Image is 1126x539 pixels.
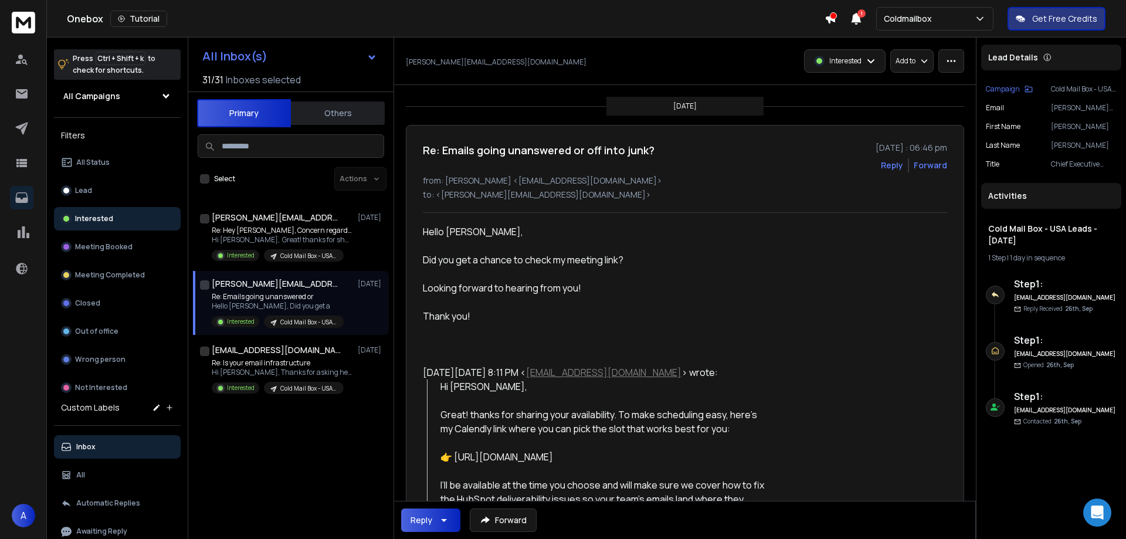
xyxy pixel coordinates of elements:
p: [DATE] [358,213,384,222]
p: Email [986,103,1004,113]
p: to: <[PERSON_NAME][EMAIL_ADDRESS][DOMAIN_NAME]> [423,189,947,201]
button: All Status [54,151,181,174]
button: Out of office [54,320,181,343]
p: Not Interested [75,383,127,392]
p: [PERSON_NAME][EMAIL_ADDRESS][DOMAIN_NAME] [1051,103,1117,113]
span: 1 [857,9,866,18]
div: Activities [981,183,1121,209]
p: [PERSON_NAME] [1051,141,1117,150]
p: Meeting Completed [75,270,145,280]
h6: [EMAIL_ADDRESS][DOMAIN_NAME] [1014,293,1117,302]
div: [DATE][DATE] 8:11 PM < > wrote: [423,365,765,379]
p: Out of office [75,327,118,336]
p: from: [PERSON_NAME] <[EMAIL_ADDRESS][DOMAIN_NAME]> [423,175,947,187]
button: Reply [881,160,903,171]
p: Cold Mail Box - USA Leads - [DATE] [280,252,337,260]
h3: Inboxes selected [226,73,301,87]
h6: Step 1 : [1014,277,1117,291]
p: Lead Details [988,52,1038,63]
p: Contacted [1023,417,1081,426]
p: Chief Executive Officer [1051,160,1117,169]
p: Re: Is your email infrastructure [212,358,352,368]
p: Add to [896,56,915,66]
p: Opened [1023,361,1074,369]
h6: [EMAIL_ADDRESS][DOMAIN_NAME] [1014,350,1117,358]
h1: [EMAIL_ADDRESS][DOMAIN_NAME] [212,344,341,356]
button: Meeting Booked [54,235,181,259]
h6: [EMAIL_ADDRESS][DOMAIN_NAME] [1014,406,1117,415]
button: Forward [470,509,537,532]
button: Lead [54,179,181,202]
button: Closed [54,291,181,315]
p: [DATE] [673,101,697,111]
p: Awaiting Reply [76,527,127,536]
h1: Re: Emails going unanswered or off into junk? [423,142,654,158]
p: [DATE] : 06:46 pm [876,142,947,154]
p: Hi [PERSON_NAME], Great! thanks for sharing [212,235,352,245]
p: Interested [227,317,255,326]
span: 26th, Sep [1054,417,1081,425]
div: I’ll be available at the time you choose and will make sure we cover how to fix the HubSpot deliv... [440,478,766,520]
p: Cold Mail Box - USA Leads - [DATE] [280,384,337,393]
button: All [54,463,181,487]
label: Select [214,174,235,184]
span: Ctrl + Shift + k [96,52,145,65]
button: Not Interested [54,376,181,399]
p: Lead [75,186,92,195]
button: Wrong person [54,348,181,371]
p: Interested [227,384,255,392]
div: | [988,253,1114,263]
h3: Filters [54,127,181,144]
button: Meeting Completed [54,263,181,287]
p: All Status [76,158,110,167]
span: 1 day in sequence [1010,253,1065,263]
p: Last Name [986,141,1020,150]
p: Interested [227,251,255,260]
p: Meeting Booked [75,242,133,252]
div: Forward [914,160,947,171]
button: Interested [54,207,181,230]
div: 👉 [URL][DOMAIN_NAME] [440,450,766,464]
h1: All Campaigns [63,90,120,102]
p: Cold Mail Box - USA Leads - [DATE] [280,318,337,327]
p: [DATE] [358,345,384,355]
span: 1 Step [988,253,1006,263]
p: Inbox [76,442,96,452]
h6: Step 1 : [1014,389,1117,404]
button: A [12,504,35,527]
div: Reply [411,514,432,526]
div: Thank you! [423,309,765,323]
p: Cold Mail Box - USA Leads - [DATE] [1051,84,1117,94]
p: Hello [PERSON_NAME], Did you get a [212,301,344,311]
button: Others [291,100,385,126]
p: Wrong person [75,355,126,364]
button: Campaign [986,84,1033,94]
button: Reply [401,509,460,532]
span: 26th, Sep [1046,361,1074,369]
h1: [PERSON_NAME][EMAIL_ADDRESS][DOMAIN_NAME] [212,278,341,290]
p: title [986,160,999,169]
div: Hello [PERSON_NAME], Did you get a chance to check my meeting link? Looking forward to hearing fr... [423,225,765,295]
p: [PERSON_NAME] [1051,122,1117,131]
div: Onebox [67,11,825,27]
p: Interested [829,56,862,66]
a: [EMAIL_ADDRESS][DOMAIN_NAME] [526,366,681,379]
p: First Name [986,122,1020,131]
p: [PERSON_NAME][EMAIL_ADDRESS][DOMAIN_NAME] [406,57,586,67]
p: Reply Received [1023,304,1093,313]
button: Tutorial [110,11,167,27]
h1: Cold Mail Box - USA Leads - [DATE] [988,223,1114,246]
button: Inbox [54,435,181,459]
button: All Inbox(s) [193,45,386,68]
h1: All Inbox(s) [202,50,267,62]
p: [DATE] [358,279,384,289]
button: Get Free Credits [1008,7,1105,30]
div: Hi [PERSON_NAME], [440,379,766,394]
div: Great! thanks for sharing your availability. To make scheduling easy, here’s my Calendly link whe... [440,408,766,436]
p: Automatic Replies [76,499,140,508]
p: Coldmailbox [884,13,937,25]
p: Hi [PERSON_NAME], Thanks for asking here’s [212,368,352,377]
p: Closed [75,299,100,308]
span: 26th, Sep [1065,304,1093,313]
p: Get Free Credits [1032,13,1097,25]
